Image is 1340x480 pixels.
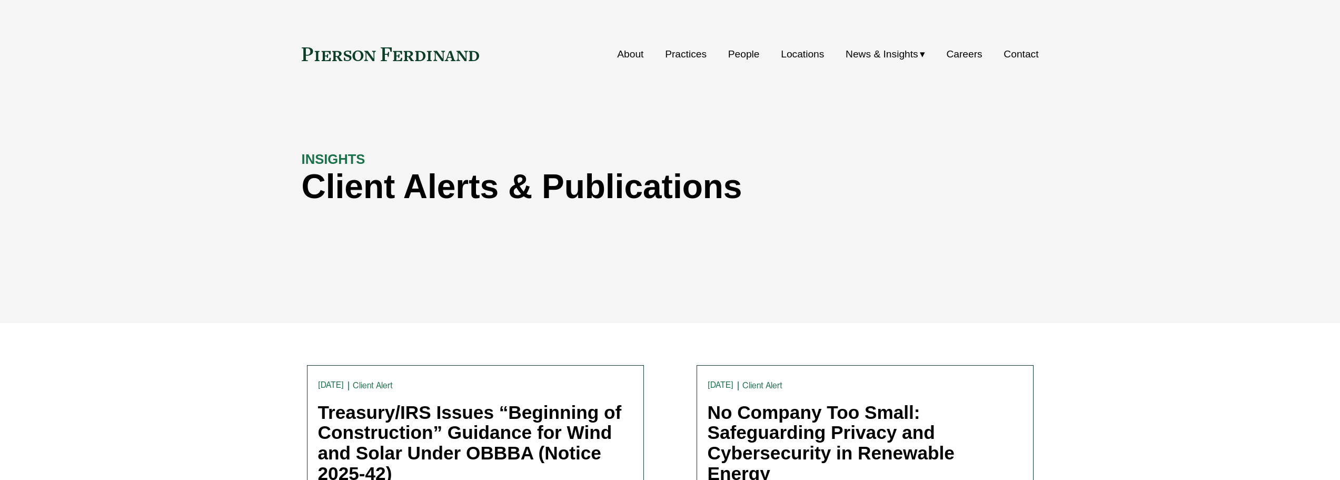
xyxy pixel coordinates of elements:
a: About [617,44,643,64]
a: Practices [665,44,707,64]
a: folder dropdown [846,44,925,64]
a: Contact [1004,44,1038,64]
h1: Client Alerts & Publications [302,168,855,206]
time: [DATE] [318,381,344,389]
time: [DATE] [708,381,734,389]
a: Locations [781,44,824,64]
span: News & Insights [846,45,918,64]
a: Client Alert [353,380,393,390]
a: People [728,44,760,64]
strong: INSIGHTS [302,152,365,166]
a: Careers [946,44,982,64]
a: Client Alert [742,380,782,390]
